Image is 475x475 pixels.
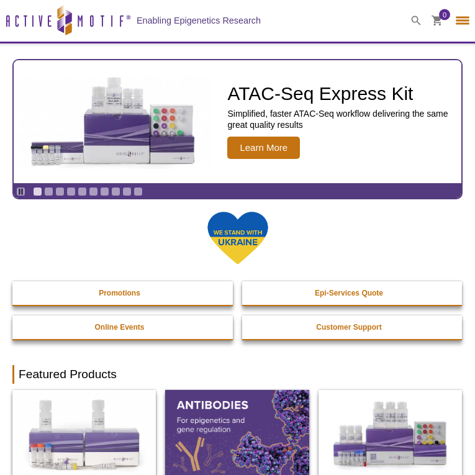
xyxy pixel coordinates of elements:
a: 0 [432,16,443,29]
a: Go to slide 9 [122,187,132,196]
a: Go to slide 7 [100,187,109,196]
a: Promotions [12,281,227,305]
p: Simplified, faster ATAC-Seq workflow delivering the same great quality results [227,108,455,130]
a: Go to slide 1 [33,187,42,196]
strong: Epi-Services Quote [315,289,383,297]
a: Go to slide 8 [111,187,120,196]
a: Go to slide 5 [78,187,87,196]
strong: Online Events [95,323,145,332]
a: ATAC-Seq Express Kit ATAC-Seq Express Kit Simplified, faster ATAC-Seq workflow delivering the sam... [14,60,461,183]
img: We Stand With Ukraine [207,210,269,266]
strong: Customer Support [316,323,381,332]
a: Go to slide 2 [44,187,53,196]
a: Go to slide 3 [55,187,65,196]
a: Toggle autoplay [16,187,25,196]
a: Epi-Services Quote [242,281,456,305]
a: Go to slide 4 [66,187,76,196]
h2: Enabling Epigenetics Research [137,15,261,26]
a: Go to slide 6 [89,187,98,196]
h2: ATAC-Seq Express Kit [227,84,455,103]
h2: Featured Products [12,365,463,384]
img: ATAC-Seq Express Kit [12,75,217,169]
a: Go to slide 10 [133,187,143,196]
span: Learn More [227,137,300,159]
a: Online Events [12,315,227,339]
a: Customer Support [242,315,456,339]
span: 0 [443,9,446,20]
article: ATAC-Seq Express Kit [14,60,461,183]
strong: Promotions [99,289,140,297]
